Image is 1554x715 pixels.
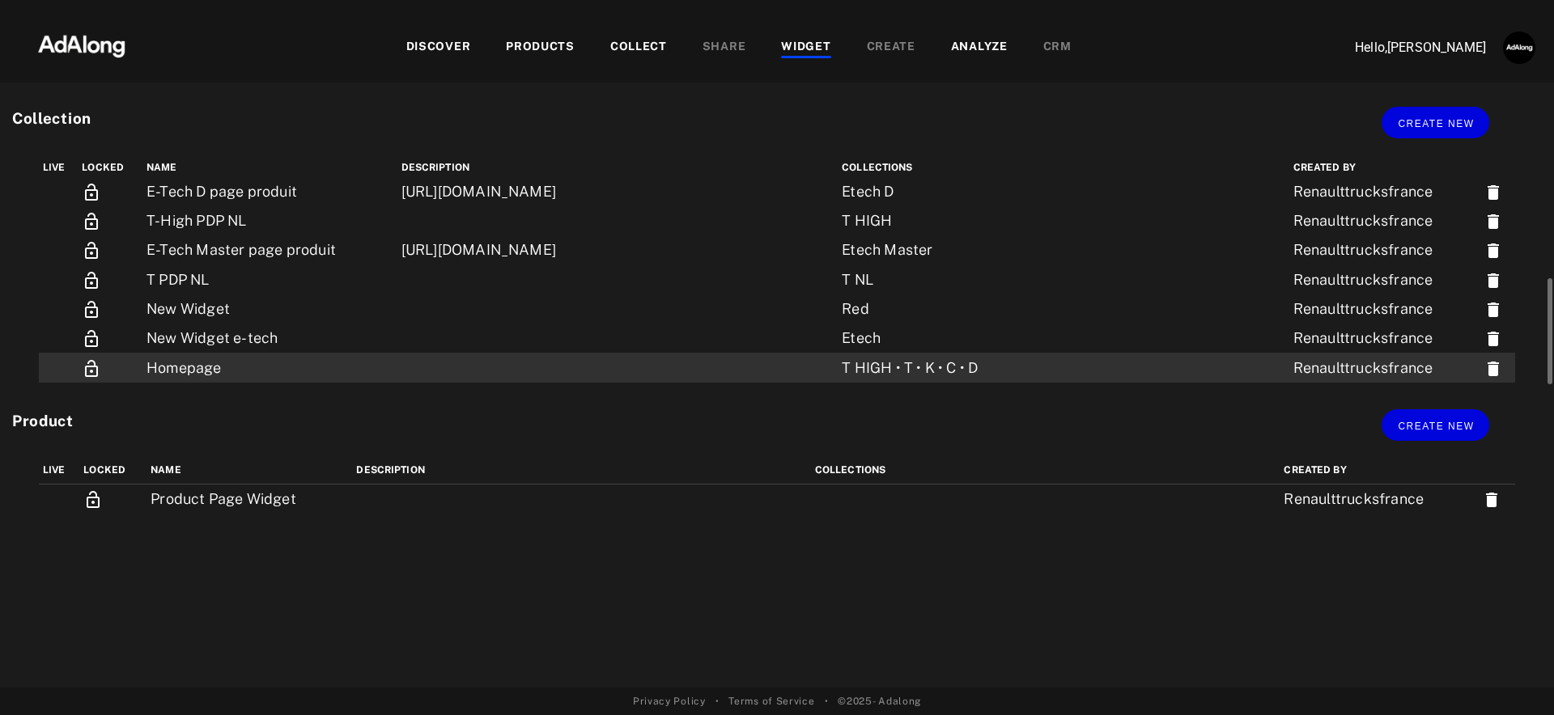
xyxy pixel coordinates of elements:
div: CRM [1043,38,1072,57]
td: T PDP NL [142,264,397,294]
div: DISCOVER [406,38,471,57]
th: Collections [838,154,1289,182]
span: Create new [1398,421,1474,432]
span: • [825,694,829,709]
td: Renaulttrucksfrance [1289,294,1480,324]
th: Locked [79,456,146,484]
div: T NL [842,269,1183,290]
span: • [715,694,720,709]
div: T HIGH • T • K • C • D [842,357,1183,379]
img: 63233d7d88ed69de3c212112c67096b6.png [11,20,153,69]
div: PRODUCTS [506,38,575,57]
a: Privacy Policy [633,694,706,709]
span: © 2025 - Adalong [838,694,921,709]
td: T-High PDP NL [142,206,397,235]
a: Terms of Service [728,694,814,709]
button: Account settings [1499,27,1539,68]
td: Renaulttrucksfrance [1289,264,1480,294]
td: New Widget [142,294,397,324]
td: Renaulttrucksfrance [1280,484,1478,514]
div: SHARE [703,38,746,57]
th: name [142,154,397,182]
td: Renaulttrucksfrance [1289,324,1480,353]
th: Created by [1289,154,1480,182]
td: [URL][DOMAIN_NAME] [397,176,839,205]
td: E-Tech Master page produit [142,235,397,264]
td: Product Page Widget [146,484,352,514]
td: E-Tech D page produit [142,176,397,205]
th: Created by [1280,456,1478,484]
div: COLLECT [610,38,667,57]
td: New Widget e-tech [142,324,397,353]
th: Description [352,456,810,484]
div: Etech Master [842,239,1183,260]
td: [URL][DOMAIN_NAME] [397,235,839,264]
div: CREATE [867,38,915,57]
div: Etech D [842,181,1183,202]
td: Renaulttrucksfrance [1289,206,1480,235]
button: Create new [1382,409,1489,441]
div: T HIGH [842,210,1183,231]
th: Collections [811,456,1280,484]
div: WIDGET [781,38,830,57]
td: Renaulttrucksfrance [1289,353,1480,382]
iframe: Chat Widget [1473,637,1554,715]
th: Live [39,154,78,182]
th: Description [397,154,839,182]
div: ANALYZE [951,38,1008,57]
td: Renaulttrucksfrance [1289,176,1480,205]
td: Renaulttrucksfrance [1289,235,1480,264]
p: Hello, [PERSON_NAME] [1324,38,1486,57]
th: Live [39,456,79,484]
span: Create new [1398,118,1474,129]
img: AATXAJzUJh5t706S9lc_3n6z7NVUglPkrjZIexBIJ3ug=s96-c [1503,32,1535,64]
th: Locked [78,154,142,182]
div: Red [842,298,1183,319]
div: Etech [842,328,1183,349]
button: Create new [1382,107,1489,138]
td: Homepage [142,353,397,382]
th: name [146,456,352,484]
